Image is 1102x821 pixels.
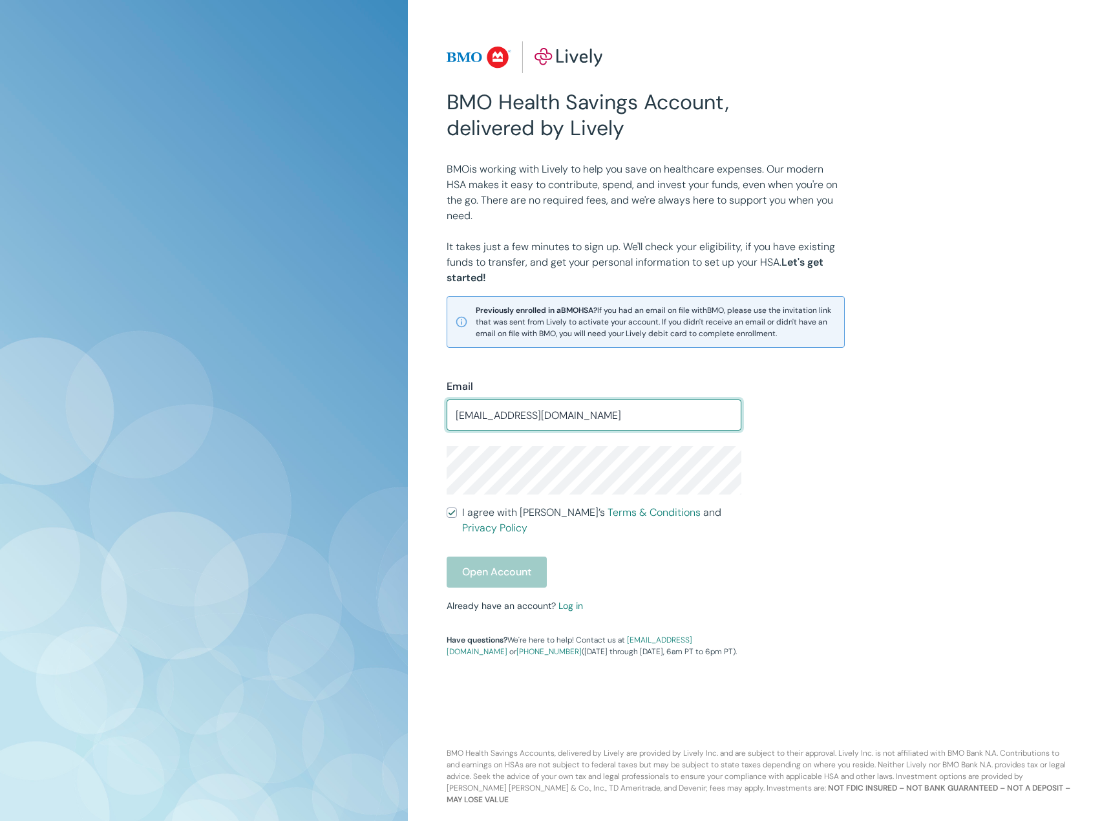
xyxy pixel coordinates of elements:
[462,521,527,535] a: Privacy Policy
[608,506,701,519] a: Terms & Conditions
[516,646,582,657] a: [PHONE_NUMBER]
[439,716,1071,805] p: BMO Health Savings Accounts, delivered by Lively are provided by Lively Inc. and are subject to t...
[447,600,583,612] small: Already have an account?
[462,505,741,536] span: I agree with [PERSON_NAME]’s and
[476,305,597,315] strong: Previously enrolled in a BMO HSA?
[558,600,583,612] a: Log in
[476,304,836,339] span: If you had an email on file with BMO , please use the invitation link that was sent from Lively t...
[447,635,507,645] strong: Have questions?
[447,41,603,74] img: Lively
[447,89,741,141] h2: BMO Health Savings Account, delivered by Lively
[447,634,741,657] p: We're here to help! Contact us at or ([DATE] through [DATE], 6am PT to 6pm PT).
[447,239,845,286] p: It takes just a few minutes to sign up. We'll check your eligibility, if you have existing funds ...
[447,379,473,394] label: Email
[447,162,845,224] p: BMO is working with Lively to help you save on healthcare expenses. Our modern HSA makes it easy ...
